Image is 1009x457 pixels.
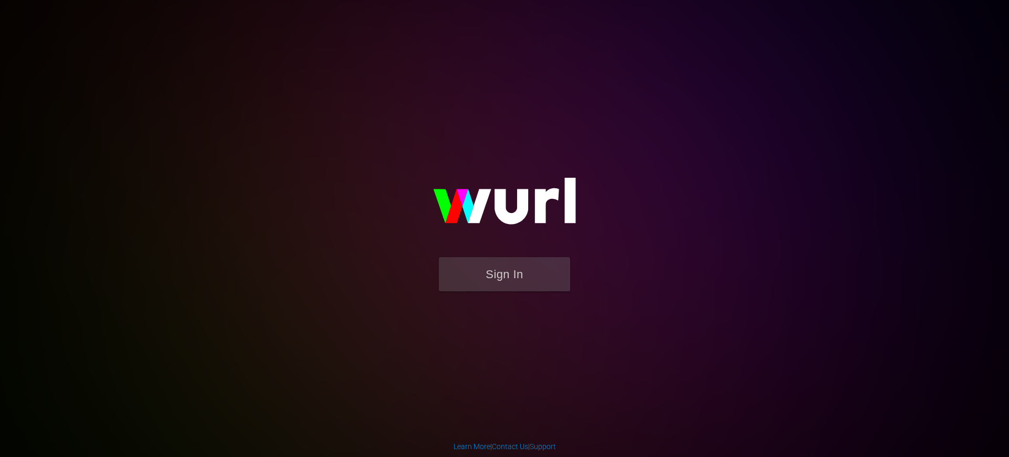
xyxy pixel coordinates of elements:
img: wurl-logo-on-black-223613ac3d8ba8fe6dc639794a292ebdb59501304c7dfd60c99c58986ef67473.svg [399,155,610,257]
div: | | [454,441,556,452]
a: Learn More [454,442,490,451]
a: Support [530,442,556,451]
button: Sign In [439,257,570,291]
a: Contact Us [492,442,528,451]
